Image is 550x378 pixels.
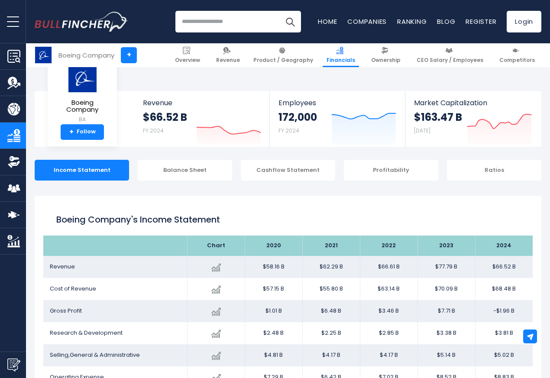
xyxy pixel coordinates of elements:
a: Blog [437,17,455,26]
span: Research & Development [50,329,123,337]
td: $2.85 B [360,322,417,344]
td: $77.79 B [417,256,475,278]
span: Market Capitalization [414,99,532,107]
img: Ownership [7,155,20,168]
span: Cost of Revenue [50,284,96,293]
td: $7.71 B [417,300,475,322]
td: $55.80 B [302,278,360,300]
a: Login [507,11,541,32]
a: Register [466,17,496,26]
img: BA logo [35,47,52,63]
a: Boeing Company BA [54,63,110,124]
td: $5.14 B [417,344,475,366]
div: Ratios [447,160,541,181]
strong: + [69,128,74,136]
td: $4.17 B [360,344,417,366]
a: Competitors [495,43,539,67]
strong: $163.47 B [414,110,462,124]
span: Financials [327,57,355,64]
a: Financials [323,43,359,67]
a: Ownership [367,43,404,67]
span: Ownership [371,57,401,64]
strong: 172,000 [278,110,317,124]
a: Go to homepage [35,12,128,32]
th: 2021 [302,236,360,256]
strong: $66.52 B [143,110,187,124]
button: Search [279,11,301,32]
div: Boeing Company [58,50,114,60]
a: Companies [347,17,387,26]
td: -$1.96 B [475,300,533,322]
td: $2.48 B [245,322,302,344]
span: Selling,General & Administrative [50,351,140,359]
td: $4.81 B [245,344,302,366]
td: $58.16 B [245,256,302,278]
td: $5.02 B [475,344,533,366]
a: Product / Geography [249,43,317,67]
img: Bullfincher logo [35,12,128,32]
span: Gross Profit [50,307,82,315]
th: 2023 [417,236,475,256]
span: CEO Salary / Employees [417,57,483,64]
td: $68.48 B [475,278,533,300]
span: Employees [278,99,396,107]
a: Home [318,17,337,26]
div: Cashflow Statement [241,160,335,181]
td: $3.46 B [360,300,417,322]
td: $57.15 B [245,278,302,300]
span: Revenue [216,57,240,64]
a: Revenue [212,43,244,67]
small: BA [55,116,110,123]
span: Boeing Company [55,99,110,113]
th: 2022 [360,236,417,256]
td: $3.81 B [475,322,533,344]
td: $62.29 B [302,256,360,278]
div: Income Statement [35,160,129,181]
div: Balance Sheet [138,160,232,181]
th: 2020 [245,236,302,256]
td: $2.25 B [302,322,360,344]
a: Revenue $66.52 B FY 2024 [134,91,270,147]
small: [DATE] [414,127,430,134]
a: Employees 172,000 FY 2024 [270,91,404,147]
div: Profitability [344,160,438,181]
span: Revenue [50,262,75,271]
a: CEO Salary / Employees [413,43,487,67]
small: FY 2024 [143,127,164,134]
h1: Boeing Company's Income Statement [56,213,520,226]
span: Competitors [499,57,535,64]
td: $66.61 B [360,256,417,278]
td: $70.09 B [417,278,475,300]
a: Overview [171,43,204,67]
span: Product / Geography [253,57,313,64]
small: FY 2024 [278,127,299,134]
td: $66.52 B [475,256,533,278]
a: Market Capitalization $163.47 B [DATE] [405,91,540,147]
a: +Follow [61,124,104,140]
th: 2024 [475,236,533,256]
a: Ranking [397,17,427,26]
img: BA logo [67,64,97,93]
span: Overview [175,57,200,64]
td: $1.01 B [245,300,302,322]
td: $63.14 B [360,278,417,300]
a: + [121,47,137,63]
td: $6.48 B [302,300,360,322]
span: Revenue [143,99,261,107]
th: Chart [187,236,245,256]
td: $3.38 B [417,322,475,344]
td: $4.17 B [302,344,360,366]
